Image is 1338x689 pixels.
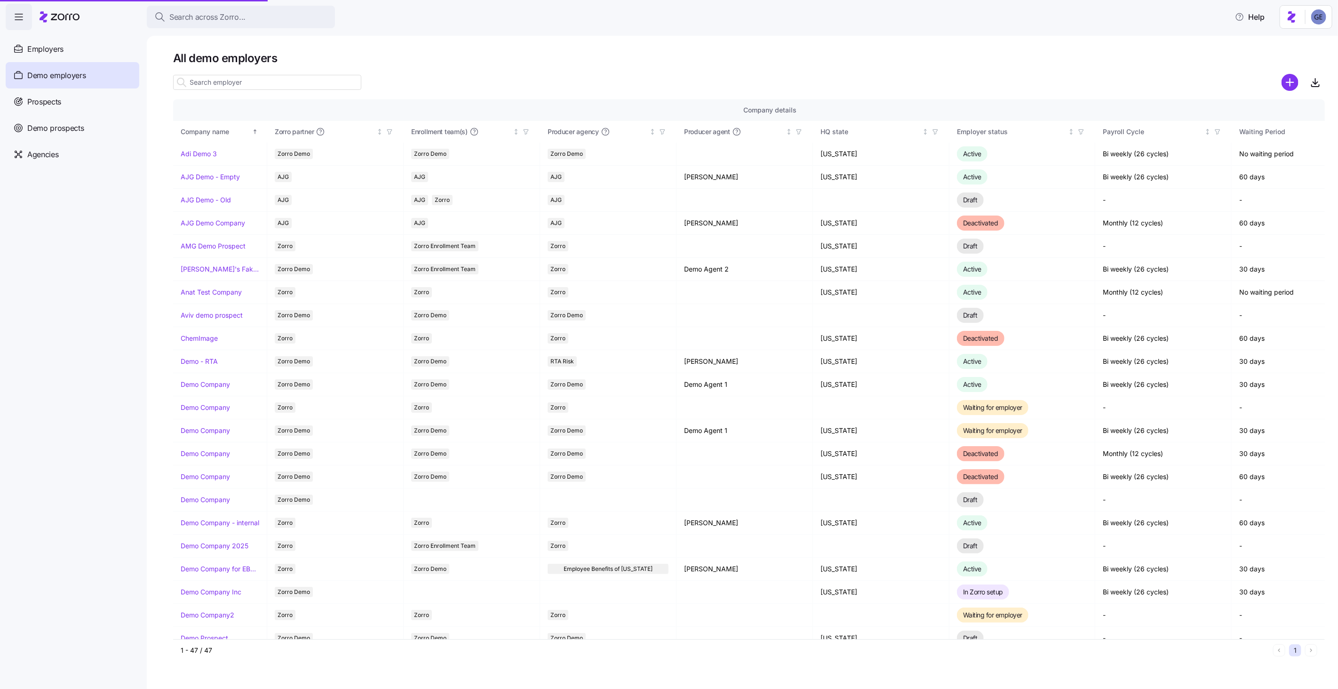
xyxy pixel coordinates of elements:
[376,128,383,135] div: Not sorted
[414,564,446,574] span: Zorro Demo
[278,149,310,159] span: Zorro Demo
[1095,535,1232,558] td: -
[550,425,583,436] span: Zorro Demo
[963,588,1003,596] span: In Zorro setup
[550,518,565,528] span: Zorro
[1095,489,1232,512] td: -
[813,281,949,304] td: [US_STATE]
[540,121,677,143] th: Producer agencyNot sorted
[813,258,949,281] td: [US_STATE]
[181,149,217,159] a: Adi Demo 3
[963,288,981,296] span: Active
[147,6,335,28] button: Search across Zorro...
[677,258,813,281] td: Demo Agent 2
[813,581,949,604] td: [US_STATE]
[963,542,978,550] span: Draft
[278,425,310,436] span: Zorro Demo
[278,564,293,574] span: Zorro
[1095,627,1232,650] td: -
[278,449,310,459] span: Zorro Demo
[181,264,259,274] a: [PERSON_NAME]'s Fake Company
[550,195,562,205] span: AJG
[1311,9,1326,24] img: 5ea0faf93b1e038a8ac43286e9a4a95a
[278,241,293,251] span: Zorro
[414,518,429,528] span: Zorro
[181,288,242,297] a: Anat Test Company
[1103,127,1203,137] div: Payroll Cycle
[414,449,446,459] span: Zorro Demo
[677,373,813,396] td: Demo Agent 1
[1095,396,1232,419] td: -
[27,122,84,134] span: Demo prospects
[414,541,476,551] span: Zorro Enrollment Team
[550,356,574,367] span: RTA Risk
[786,128,792,135] div: Not sorted
[548,127,599,136] span: Producer agency
[1273,644,1285,657] button: Previous page
[564,564,653,574] span: Employee Benefits of [US_STATE]
[963,403,1022,411] span: Waiting for employer
[963,150,981,158] span: Active
[278,356,310,367] span: Zorro Demo
[820,127,920,137] div: HQ state
[813,627,949,650] td: [US_STATE]
[963,311,978,319] span: Draft
[181,564,259,574] a: Demo Company for EBofVA
[278,402,293,413] span: Zorro
[963,496,978,504] span: Draft
[414,633,446,643] span: Zorro Demo
[813,166,949,189] td: [US_STATE]
[963,173,981,181] span: Active
[6,62,139,88] a: Demo employers
[550,379,583,390] span: Zorro Demo
[181,610,234,620] a: Demo Company2
[550,333,565,344] span: Zorro
[414,149,446,159] span: Zorro Demo
[414,472,446,482] span: Zorro Demo
[173,121,267,143] th: Company nameSorted ascending
[949,121,1095,143] th: Employer statusNot sorted
[677,350,813,373] td: [PERSON_NAME]
[550,149,583,159] span: Zorro Demo
[813,212,949,235] td: [US_STATE]
[963,265,981,273] span: Active
[414,402,429,413] span: Zorro
[1095,604,1232,627] td: -
[278,518,293,528] span: Zorro
[963,380,981,388] span: Active
[550,241,565,251] span: Zorro
[1227,8,1272,26] button: Help
[181,127,250,137] div: Company name
[181,357,218,366] a: Demo - RTA
[684,127,730,136] span: Producer agent
[963,449,998,457] span: Deactivated
[813,465,949,489] td: [US_STATE]
[278,218,289,228] span: AJG
[1095,143,1232,166] td: Bi weekly (26 cycles)
[181,172,240,182] a: AJG Demo - Empty
[181,518,259,528] a: Demo Company - internal
[963,219,998,227] span: Deactivated
[278,495,310,505] span: Zorro Demo
[1095,581,1232,604] td: Bi weekly (26 cycles)
[649,128,656,135] div: Not sorted
[414,333,429,344] span: Zorro
[181,472,230,481] a: Demo Company
[181,541,248,551] a: Demo Company 2025
[1095,258,1232,281] td: Bi weekly (26 cycles)
[1095,512,1232,535] td: Bi weekly (26 cycles)
[813,419,949,442] td: [US_STATE]
[275,127,314,136] span: Zorro partner
[278,264,310,274] span: Zorro Demo
[278,472,310,482] span: Zorro Demo
[414,356,446,367] span: Zorro Demo
[278,379,310,390] span: Zorro Demo
[6,115,139,141] a: Demo prospects
[1095,189,1232,212] td: -
[963,334,998,342] span: Deactivated
[1095,212,1232,235] td: Monthly (12 cycles)
[963,565,981,573] span: Active
[957,127,1066,137] div: Employer status
[181,218,245,228] a: AJG Demo Company
[1068,128,1075,135] div: Not sorted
